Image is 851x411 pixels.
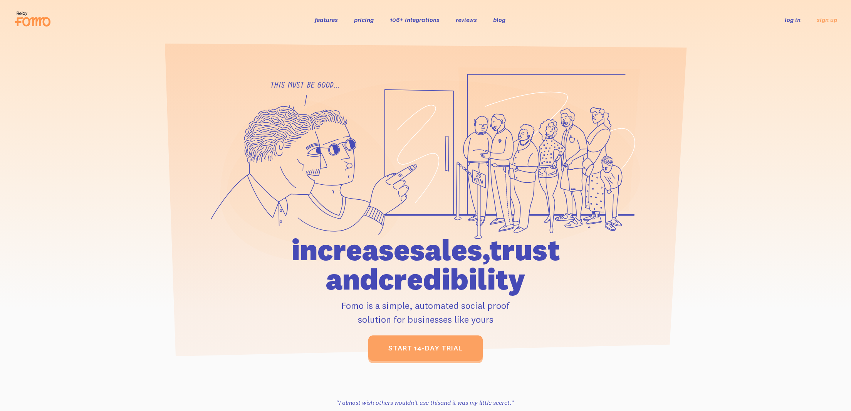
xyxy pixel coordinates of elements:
[320,398,530,407] h3: “I almost wish others wouldn't use this and it was my little secret.”
[368,335,483,361] a: start 14-day trial
[354,16,374,24] a: pricing
[247,298,604,326] p: Fomo is a simple, automated social proof solution for businesses like yours
[456,16,477,24] a: reviews
[315,16,338,24] a: features
[493,16,505,24] a: blog
[247,235,604,294] h1: increase sales, trust and credibility
[390,16,440,24] a: 106+ integrations
[785,16,801,24] a: log in
[817,16,837,24] a: sign up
